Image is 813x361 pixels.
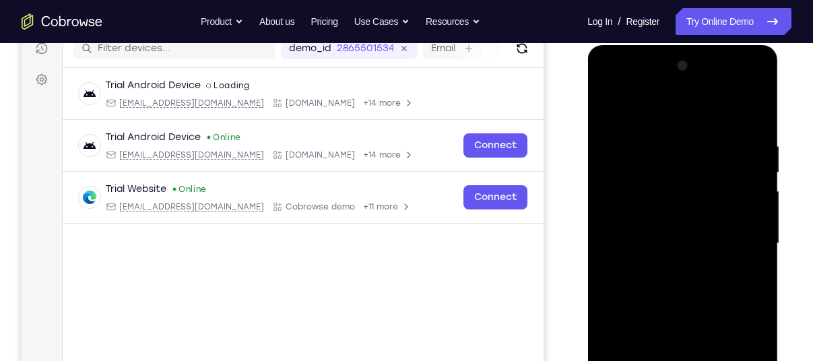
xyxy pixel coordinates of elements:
[76,44,246,58] input: Filter devices...
[426,8,480,35] button: Resources
[264,204,333,215] span: Cobrowse demo
[251,100,333,111] div: App
[410,44,434,58] label: Email
[150,187,185,197] div: Online
[98,152,242,163] span: android@example.com
[84,133,179,147] div: Trial Android Device
[84,204,242,215] div: Email
[442,136,506,160] a: Connect
[185,135,220,145] div: Online
[587,8,612,35] a: Log In
[442,188,506,212] a: Connect
[264,100,333,111] span: Cobrowse.io
[52,8,125,30] h1: Connect
[618,13,620,30] span: /
[41,174,522,226] div: Open device details
[264,152,333,163] span: Cobrowse.io
[267,44,310,58] label: demo_id
[251,204,333,215] div: App
[98,204,242,215] span: web@example.com
[41,123,522,174] div: Open device details
[474,44,509,58] label: User ID
[152,191,154,193] div: New devices found.
[41,71,522,123] div: Open device details
[84,100,242,111] div: Email
[311,8,337,35] a: Pricing
[259,8,294,35] a: About us
[342,100,379,111] span: +14 more
[354,8,410,35] button: Use Cases
[342,204,377,215] span: +11 more
[185,83,228,94] div: Loading
[676,8,791,35] a: Try Online Demo
[490,40,511,62] button: Refresh
[84,152,242,163] div: Email
[98,100,242,111] span: android@example.com
[251,152,333,163] div: App
[626,8,659,35] a: Register
[22,13,102,30] a: Go to the home page
[201,8,243,35] button: Product
[84,185,145,199] div: Trial Website
[342,152,379,163] span: +14 more
[84,81,179,95] div: Trial Android Device
[186,139,189,141] div: New devices found.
